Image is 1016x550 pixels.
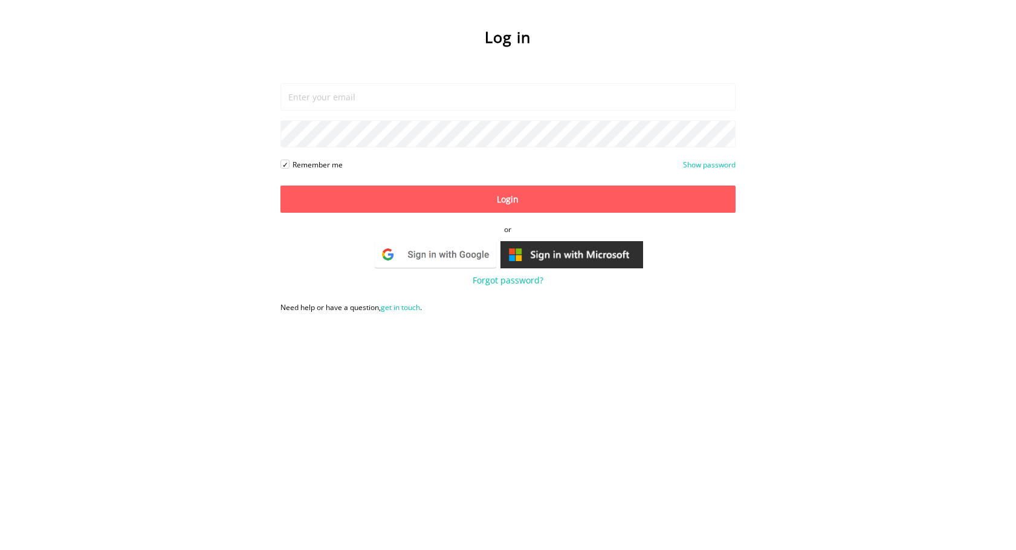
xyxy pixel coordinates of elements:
[280,12,736,62] div: Log in
[280,160,343,170] label: Remember me
[280,186,736,213] button: Login
[683,160,736,170] button: Show password
[500,241,643,268] img: btn_microsoft_signin_light_normal_web@2x.png
[280,83,736,111] input: Enter your email
[473,274,543,286] a: Forgot password?
[381,303,420,312] a: get in touch
[373,239,499,270] img: btn_google_signin_light_normal_web@2x.png
[280,303,736,312] p: Need help or have a question, .
[280,225,736,235] p: or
